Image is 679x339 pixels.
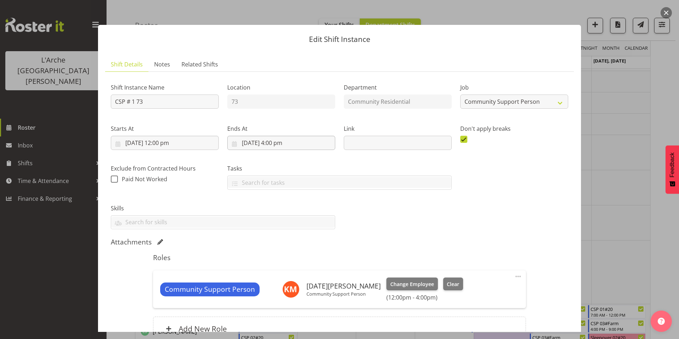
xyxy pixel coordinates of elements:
[227,136,335,150] input: Click to select...
[447,280,459,288] span: Clear
[111,124,219,133] label: Starts At
[344,83,452,92] label: Department
[227,164,452,173] label: Tasks
[111,95,219,109] input: Shift Instance Name
[390,280,434,288] span: Change Employee
[386,294,463,301] h6: (12:00pm - 4:00pm)
[111,164,219,173] label: Exclude from Contracted Hours
[227,124,335,133] label: Ends At
[443,278,463,290] button: Clear
[111,204,335,212] label: Skills
[153,253,526,262] h5: Roles
[306,291,381,297] p: Community Support Person
[111,136,219,150] input: Click to select...
[669,152,675,177] span: Feedback
[165,284,255,295] span: Community Support Person
[111,60,143,69] span: Shift Details
[105,36,574,43] p: Edit Shift Instance
[179,324,227,333] h6: Add New Role
[460,83,568,92] label: Job
[460,124,568,133] label: Don't apply breaks
[666,145,679,194] button: Feedback - Show survey
[282,281,299,298] img: kartik-mahajan11435.jpg
[111,217,335,228] input: Search for skills
[181,60,218,69] span: Related Shifts
[306,282,381,290] h6: [DATE][PERSON_NAME]
[658,318,665,325] img: help-xxl-2.png
[228,177,451,188] input: Search for tasks
[111,238,152,246] h5: Attachments
[227,83,335,92] label: Location
[122,175,167,183] span: Paid Not Worked
[344,124,452,133] label: Link
[386,278,438,290] button: Change Employee
[111,83,219,92] label: Shift Instance Name
[154,60,170,69] span: Notes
